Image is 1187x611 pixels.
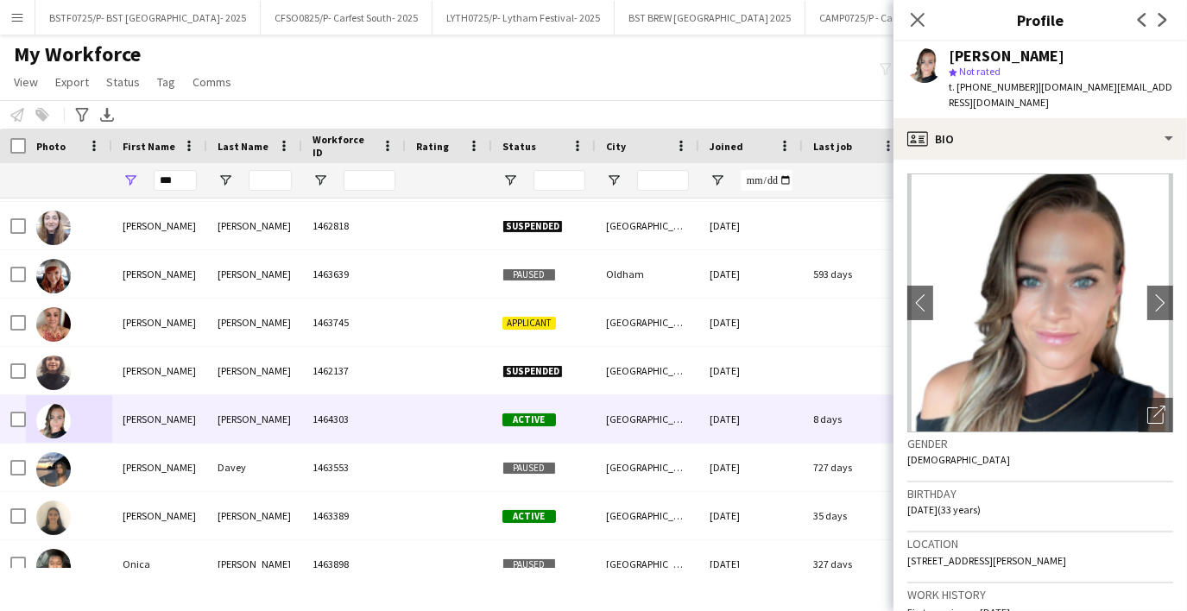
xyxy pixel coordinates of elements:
[596,202,699,249] div: [GEOGRAPHIC_DATA]
[596,444,699,491] div: [GEOGRAPHIC_DATA]
[803,444,906,491] div: 727 days
[699,250,803,298] div: [DATE]
[36,549,71,583] img: Onica Corbin
[344,170,395,191] input: Workforce ID Filter Input
[699,540,803,588] div: [DATE]
[150,71,182,93] a: Tag
[907,536,1173,551] h3: Location
[112,540,207,588] div: Onica
[112,444,207,491] div: [PERSON_NAME]
[805,1,1012,35] button: CAMP0725/P - Camp Bestival Dorset 2025
[699,299,803,346] div: [DATE]
[36,307,71,342] img: Nicola Miller
[302,395,406,443] div: 1464303
[207,395,302,443] div: [PERSON_NAME]
[313,133,375,159] span: Workforce ID
[112,202,207,249] div: [PERSON_NAME]
[699,202,803,249] div: [DATE]
[48,71,96,93] a: Export
[218,173,233,188] button: Open Filter Menu
[207,540,302,588] div: [PERSON_NAME]
[207,250,302,298] div: [PERSON_NAME]
[218,140,268,153] span: Last Name
[596,347,699,394] div: [GEOGRAPHIC_DATA]
[710,173,725,188] button: Open Filter Menu
[596,395,699,443] div: [GEOGRAPHIC_DATA]
[907,486,1173,501] h3: Birthday
[302,299,406,346] div: 1463745
[502,220,563,233] span: Suspended
[893,118,1187,160] div: Bio
[112,347,207,394] div: [PERSON_NAME]
[615,1,805,35] button: BST BREW [GEOGRAPHIC_DATA] 2025
[741,170,792,191] input: Joined Filter Input
[502,268,556,281] span: Paused
[261,1,432,35] button: CFSO0825/P- Carfest South- 2025
[112,395,207,443] div: [PERSON_NAME]
[502,413,556,426] span: Active
[949,80,1172,109] span: | [DOMAIN_NAME][EMAIL_ADDRESS][DOMAIN_NAME]
[207,492,302,539] div: [PERSON_NAME]
[949,80,1039,93] span: t. [PHONE_NUMBER]
[302,347,406,394] div: 1462137
[302,492,406,539] div: 1463389
[907,503,981,516] span: [DATE] (33 years)
[72,104,92,125] app-action-btn: Advanced filters
[36,356,71,390] img: Nicola Randall
[502,558,556,571] span: Paused
[803,540,906,588] div: 327 days
[907,436,1173,451] h3: Gender
[637,170,689,191] input: City Filter Input
[97,104,117,125] app-action-btn: Export XLSX
[55,74,89,90] span: Export
[14,74,38,90] span: View
[959,65,1001,78] span: Not rated
[207,444,302,491] div: Davey
[606,140,626,153] span: City
[534,170,585,191] input: Status Filter Input
[36,140,66,153] span: Photo
[302,250,406,298] div: 1463639
[606,173,622,188] button: Open Filter Menu
[596,492,699,539] div: [GEOGRAPHIC_DATA]
[249,170,292,191] input: Last Name Filter Input
[699,395,803,443] div: [DATE]
[112,250,207,298] div: [PERSON_NAME]
[949,48,1064,64] div: [PERSON_NAME]
[803,395,906,443] div: 8 days
[112,299,207,346] div: [PERSON_NAME]
[813,140,852,153] span: Last job
[893,9,1187,31] h3: Profile
[710,140,743,153] span: Joined
[123,173,138,188] button: Open Filter Menu
[106,74,140,90] span: Status
[502,365,563,378] span: Suspended
[154,170,197,191] input: First Name Filter Input
[302,444,406,491] div: 1463553
[302,540,406,588] div: 1463898
[14,41,141,67] span: My Workforce
[907,587,1173,602] h3: Work history
[35,1,261,35] button: BSTF0725/P- BST [GEOGRAPHIC_DATA]- 2025
[699,492,803,539] div: [DATE]
[803,250,906,298] div: 593 days
[36,501,71,535] img: Nicole Vieira
[207,202,302,249] div: [PERSON_NAME]
[502,462,556,475] span: Paused
[99,71,147,93] a: Status
[36,452,71,487] img: Nicole Davey
[596,250,699,298] div: Oldham
[1139,398,1173,432] div: Open photos pop-in
[36,211,71,245] img: Nicola Burland
[313,173,328,188] button: Open Filter Menu
[207,347,302,394] div: [PERSON_NAME]
[416,140,449,153] span: Rating
[699,347,803,394] div: [DATE]
[502,173,518,188] button: Open Filter Menu
[193,74,231,90] span: Comms
[112,492,207,539] div: [PERSON_NAME]
[36,259,71,293] img: Nicola Mattey
[907,173,1173,432] img: Crew avatar or photo
[157,74,175,90] span: Tag
[907,554,1066,567] span: [STREET_ADDRESS][PERSON_NAME]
